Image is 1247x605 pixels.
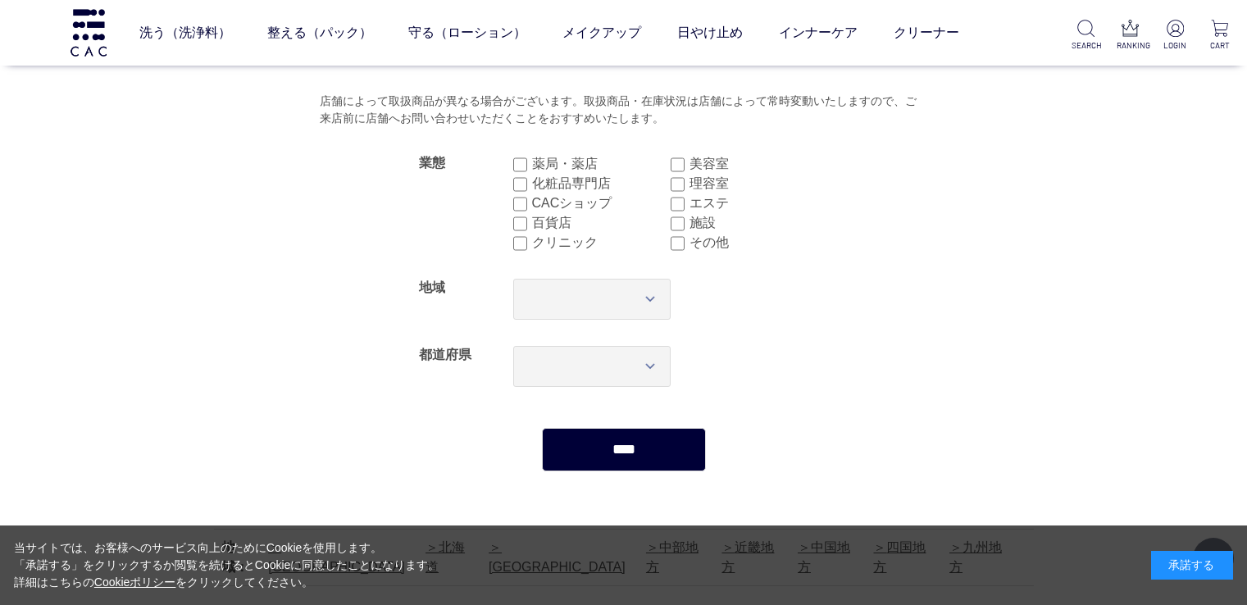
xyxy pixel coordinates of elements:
a: インナーケア [779,10,858,56]
a: 洗う（洗浄料） [139,10,231,56]
p: RANKING [1117,39,1145,52]
div: 店舗によって取扱商品が異なる場合がございます。取扱商品・在庫状況は店舗によって常時変動いたしますので、ご来店前に店舗へお問い合わせいただくことをおすすめいたします。 [320,93,927,128]
a: Cookieポリシー [94,575,176,589]
label: CACショップ [532,193,671,213]
p: LOGIN [1161,39,1190,52]
label: 施設 [689,213,828,233]
a: クリーナー [894,10,959,56]
a: 守る（ローション） [408,10,526,56]
label: クリニック [532,233,671,252]
div: 当サイトでは、お客様へのサービス向上のためにCookieを使用します。 「承諾する」をクリックするか閲覧を続けるとCookieに同意したことになります。 詳細はこちらの をクリックしてください。 [14,539,440,591]
label: 業態 [419,156,445,170]
p: CART [1205,39,1234,52]
a: 日やけ止め [677,10,743,56]
a: CART [1205,20,1234,52]
a: LOGIN [1161,20,1190,52]
a: 整える（パック） [267,10,372,56]
a: RANKING [1117,20,1145,52]
label: その他 [689,233,828,252]
label: 薬局・薬店 [532,154,671,174]
a: SEARCH [1072,20,1100,52]
p: SEARCH [1072,39,1100,52]
label: 都道府県 [419,348,471,362]
label: 美容室 [689,154,828,174]
label: 地域 [419,280,445,294]
label: 百貨店 [532,213,671,233]
img: logo [68,9,109,56]
label: 理容室 [689,174,828,193]
a: メイクアップ [562,10,641,56]
label: 化粧品専門店 [532,174,671,193]
div: 承諾する [1151,551,1233,580]
label: エステ [689,193,828,213]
